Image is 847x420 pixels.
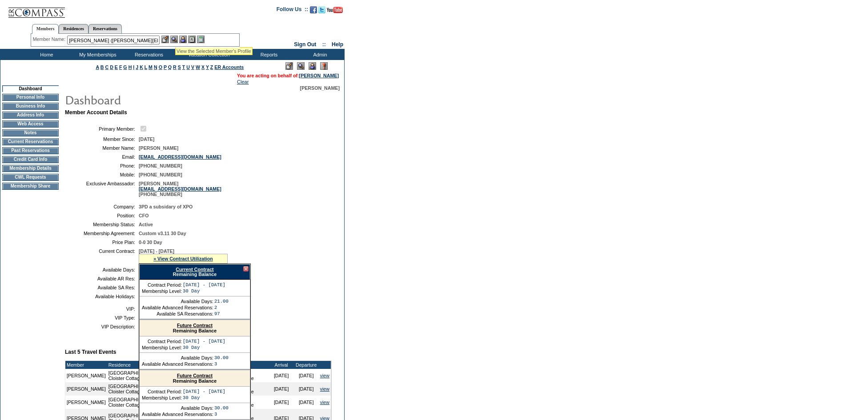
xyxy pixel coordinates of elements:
[233,396,269,409] td: Space Available
[237,73,339,78] span: You are acting on behalf of:
[269,369,294,382] td: [DATE]
[142,282,182,288] td: Contract Period:
[2,120,59,128] td: Web Access
[68,222,135,227] td: Membership Status:
[139,231,186,236] span: Custom v3.11 30 Day
[139,172,182,177] span: [PHONE_NUMBER]
[142,355,213,360] td: Available Days:
[164,64,167,70] a: P
[105,64,108,70] a: C
[123,64,127,70] a: G
[318,6,325,13] img: Follow us on Twitter
[142,305,213,310] td: Available Advanced Reservations:
[214,405,229,411] td: 30.00
[214,311,229,316] td: 97
[310,9,317,14] a: Become our fan on Facebook
[320,62,328,70] img: Log Concern/Member Elevation
[173,64,177,70] a: R
[294,361,319,369] td: Departure
[327,9,343,14] a: Subscribe to our YouTube Channel
[2,129,59,136] td: Notes
[122,49,173,60] td: Reservations
[327,7,343,13] img: Subscribe to our YouTube Channel
[196,64,200,70] a: W
[140,64,143,70] a: K
[183,288,225,294] td: 30 Day
[139,136,154,142] span: [DATE]
[197,36,205,43] img: b_calculator.gif
[322,41,326,48] span: ::
[285,62,293,70] img: Edit Mode
[139,154,221,160] a: [EMAIL_ADDRESS][DOMAIN_NAME]
[237,79,249,84] a: Clear
[142,389,182,394] td: Contract Period:
[142,311,213,316] td: Available SA Reservations:
[68,248,135,264] td: Current Contract:
[142,395,182,400] td: Membership Level:
[294,396,319,409] td: [DATE]
[182,64,185,70] a: T
[139,186,221,192] a: [EMAIL_ADDRESS][DOMAIN_NAME]
[68,145,135,151] td: Member Name:
[183,345,225,350] td: 30 Day
[142,361,213,367] td: Available Advanced Reservations:
[68,285,135,290] td: Available SA Res:
[186,64,190,70] a: U
[206,64,209,70] a: Y
[233,382,269,396] td: Space Available
[318,9,325,14] a: Follow us on Twitter
[309,62,316,70] img: Impersonate
[183,395,225,400] td: 30 Day
[178,64,181,70] a: S
[2,112,59,119] td: Address Info
[68,172,135,177] td: Mobile:
[110,64,113,70] a: D
[269,382,294,396] td: [DATE]
[128,64,132,70] a: H
[142,345,182,350] td: Membership Level:
[293,49,345,60] td: Admin
[179,36,187,43] img: Impersonate
[233,369,269,382] td: Space Available
[68,204,135,209] td: Company:
[2,156,59,163] td: Credit Card Info
[177,323,213,328] a: Future Contract
[140,370,250,387] div: Remaining Balance
[170,36,178,43] img: View
[139,163,182,168] span: [PHONE_NUMBER]
[242,49,293,60] td: Reports
[183,339,225,344] td: [DATE] - [DATE]
[214,355,229,360] td: 30.00
[139,181,221,197] span: [PERSON_NAME] [PHONE_NUMBER]
[214,412,229,417] td: 3
[71,49,122,60] td: My Memberships
[107,382,233,396] td: [GEOGRAPHIC_DATA], [US_STATE] - The Cloister Cloister Cottage 901
[142,299,213,304] td: Available Days:
[294,41,316,48] a: Sign Out
[269,396,294,409] td: [DATE]
[68,213,135,218] td: Position:
[233,361,269,369] td: Type
[65,396,107,409] td: [PERSON_NAME]
[2,147,59,154] td: Past Reservations
[139,240,162,245] span: 0-0 30 Day
[2,138,59,145] td: Current Reservations
[68,324,135,329] td: VIP Description:
[68,315,135,320] td: VIP Type:
[332,41,343,48] a: Help
[136,64,138,70] a: J
[107,361,233,369] td: Residence
[64,91,242,108] img: pgTtlDashboard.gif
[161,36,169,43] img: b_edit.gif
[65,349,116,355] b: Last 5 Travel Events
[159,64,162,70] a: O
[145,64,147,70] a: L
[297,62,305,70] img: View Mode
[2,85,59,92] td: Dashboard
[320,386,329,392] a: view
[68,181,135,197] td: Exclusive Ambassador:
[201,64,205,70] a: X
[65,382,107,396] td: [PERSON_NAME]
[310,6,317,13] img: Become our fan on Facebook
[68,267,135,272] td: Available Days:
